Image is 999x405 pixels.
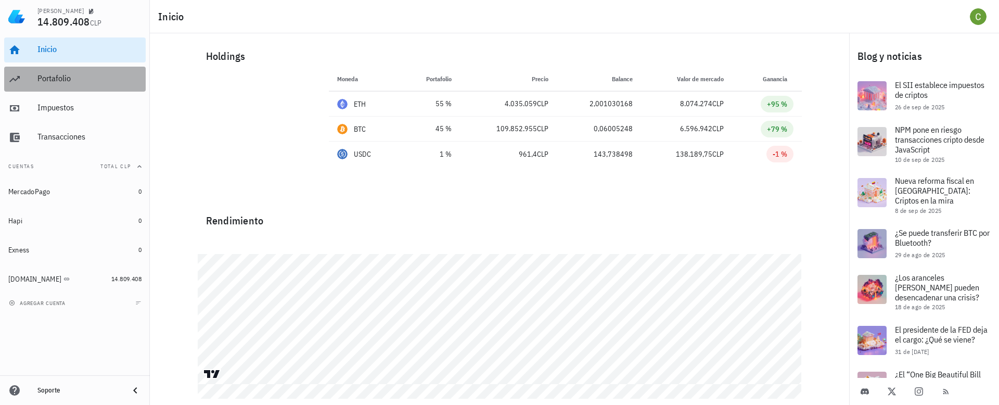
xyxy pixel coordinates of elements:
[4,37,146,62] a: Inicio
[537,124,548,133] span: CLP
[641,67,732,92] th: Valor de mercado
[565,149,633,160] div: 143,738498
[849,318,999,363] a: El presidente de la FED deja el cargo: ¿Qué se viene? 31 de [DATE]
[198,40,802,73] div: Holdings
[565,123,633,134] div: 0,06005248
[329,67,401,92] th: Moneda
[895,348,929,356] span: 31 de [DATE]
[505,99,537,108] span: 4.035.059
[895,103,945,111] span: 26 de sep de 2025
[8,8,25,25] img: LedgiFi
[712,124,724,133] span: CLP
[895,124,984,155] span: NPM pone en riesgo transacciones cripto desde JavaScript
[37,103,142,112] div: Impuestos
[37,132,142,142] div: Transacciones
[37,15,90,29] span: 14.809.408
[680,124,712,133] span: 6.596.942
[354,149,372,159] div: USDC
[763,75,793,83] span: Ganancia
[138,217,142,224] span: 0
[337,149,348,159] div: USDC-icon
[557,67,641,92] th: Balance
[4,208,146,233] a: Hapi 0
[409,123,452,134] div: 45 %
[895,251,945,259] span: 29 de ago de 2025
[767,124,787,134] div: +79 %
[111,275,142,283] span: 14.809.408
[767,99,787,109] div: +95 %
[138,246,142,254] span: 0
[496,124,537,133] span: 109.852.955
[970,8,987,25] div: avatar
[676,149,712,159] span: 138.189,75
[8,217,22,225] div: Hapi
[849,267,999,318] a: ¿Los aranceles [PERSON_NAME] pueden desencadenar una crisis? 18 de ago de 2025
[138,187,142,195] span: 0
[8,275,61,284] div: [DOMAIN_NAME]
[409,149,452,160] div: 1 %
[354,99,366,109] div: ETH
[680,99,712,108] span: 8.074.274
[712,149,724,159] span: CLP
[4,267,146,292] a: [DOMAIN_NAME] 14.809.408
[90,18,102,28] span: CLP
[773,149,787,159] div: -1 %
[895,303,945,311] span: 18 de ago de 2025
[519,149,537,159] span: 961,4
[11,300,66,307] span: agregar cuenta
[895,227,990,248] span: ¿Se puede transferir BTC por Bluetooth?
[537,149,548,159] span: CLP
[401,67,460,92] th: Portafolio
[337,99,348,109] div: ETH-icon
[712,99,724,108] span: CLP
[460,67,557,92] th: Precio
[37,386,121,395] div: Soporte
[158,8,188,25] h1: Inicio
[849,73,999,119] a: El SII establece impuestos de criptos 26 de sep de 2025
[565,98,633,109] div: 2,001030168
[409,98,452,109] div: 55 %
[849,221,999,267] a: ¿Se puede transferir BTC por Bluetooth? 29 de ago de 2025
[203,369,221,379] a: Charting by TradingView
[8,187,50,196] div: MercadoPago
[849,170,999,221] a: Nueva reforma fiscal en [GEOGRAPHIC_DATA]: Criptos en la mira 8 de sep de 2025
[895,175,974,206] span: Nueva reforma fiscal en [GEOGRAPHIC_DATA]: Criptos en la mira
[337,124,348,134] div: BTC-icon
[6,298,70,308] button: agregar cuenta
[37,73,142,83] div: Portafolio
[4,67,146,92] a: Portafolio
[4,154,146,179] button: CuentasTotal CLP
[8,246,30,255] div: Exness
[4,179,146,204] a: MercadoPago 0
[354,124,366,134] div: BTC
[849,119,999,170] a: NPM pone en riesgo transacciones cripto desde JavaScript 10 de sep de 2025
[895,80,984,100] span: El SII establece impuestos de criptos
[537,99,548,108] span: CLP
[895,324,988,345] span: El presidente de la FED deja el cargo: ¿Qué se viene?
[4,125,146,150] a: Transacciones
[37,7,84,15] div: [PERSON_NAME]
[4,96,146,121] a: Impuestos
[100,163,131,170] span: Total CLP
[198,204,802,229] div: Rendimiento
[895,156,945,163] span: 10 de sep de 2025
[37,44,142,54] div: Inicio
[895,272,979,302] span: ¿Los aranceles [PERSON_NAME] pueden desencadenar una crisis?
[849,40,999,73] div: Blog y noticias
[895,207,941,214] span: 8 de sep de 2025
[4,237,146,262] a: Exness 0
